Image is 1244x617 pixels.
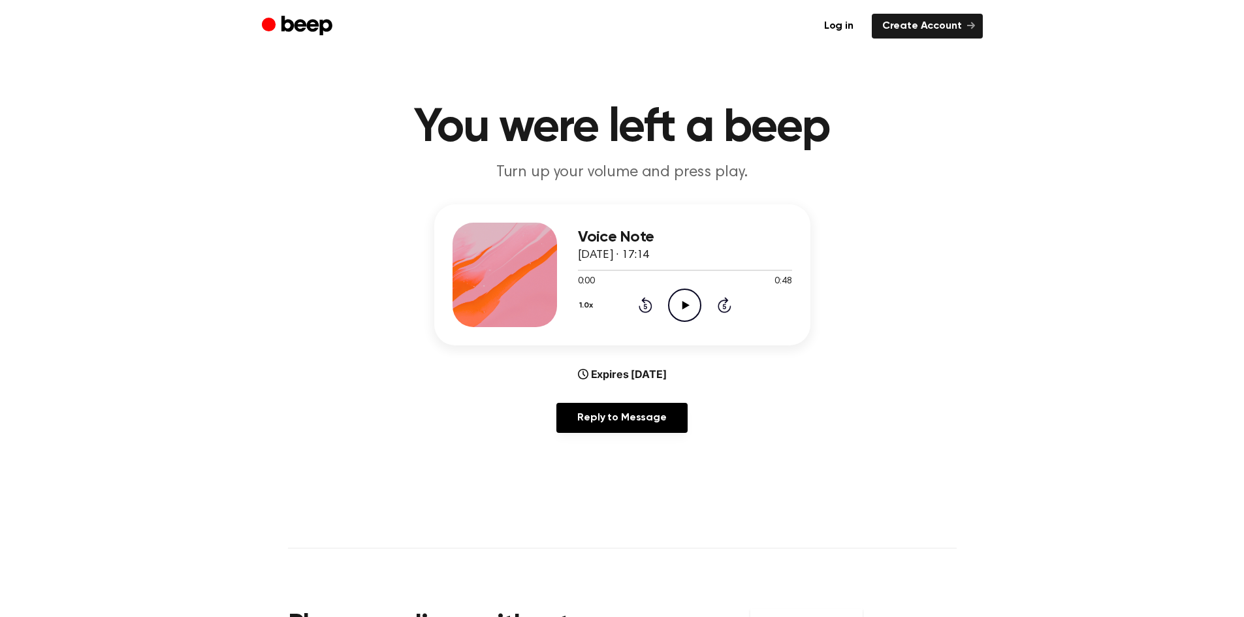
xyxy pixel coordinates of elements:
[814,14,864,39] a: Log in
[578,229,792,246] h3: Voice Note
[578,249,650,261] span: [DATE] · 17:14
[578,275,595,289] span: 0:00
[288,104,957,151] h1: You were left a beep
[556,403,687,433] a: Reply to Message
[262,14,336,39] a: Beep
[578,294,598,317] button: 1.0x
[774,275,791,289] span: 0:48
[578,366,667,382] div: Expires [DATE]
[372,162,873,183] p: Turn up your volume and press play.
[872,14,983,39] a: Create Account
